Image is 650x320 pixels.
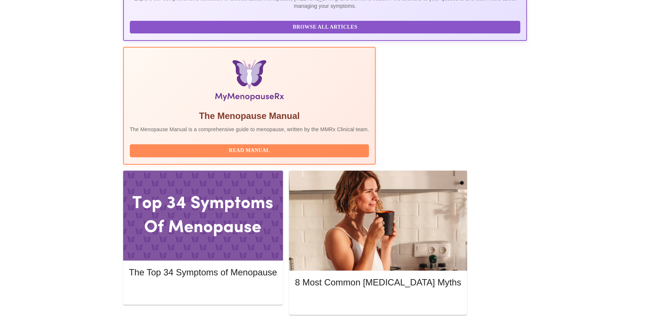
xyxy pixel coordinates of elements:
img: Menopause Manual [168,59,331,104]
p: The Menopause Manual is a comprehensive guide to menopause, written by the MMRx Clinical team. [130,126,369,133]
span: Browse All Articles [137,23,513,32]
button: Read More [129,285,277,298]
span: Read More [136,287,270,296]
button: Read Manual [130,144,369,157]
button: Browse All Articles [130,21,521,34]
button: Read More [295,295,461,308]
h5: The Top 34 Symptoms of Menopause [129,266,277,278]
span: Read More [302,297,454,307]
span: Read Manual [137,146,362,155]
a: Read More [129,288,279,294]
a: Read Manual [130,147,371,153]
h5: The Menopause Manual [130,110,369,122]
a: Browse All Articles [130,23,522,30]
h5: 8 Most Common [MEDICAL_DATA] Myths [295,277,461,288]
a: Read More [295,298,463,304]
